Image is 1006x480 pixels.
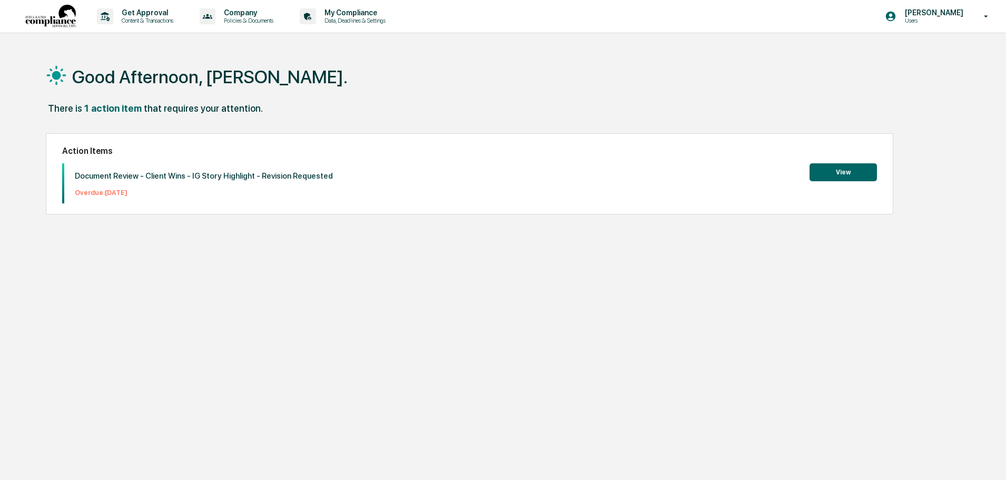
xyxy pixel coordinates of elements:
[316,8,391,17] p: My Compliance
[215,17,279,24] p: Policies & Documents
[316,17,391,24] p: Data, Deadlines & Settings
[896,17,969,24] p: Users
[84,103,142,114] div: 1 action item
[75,171,333,181] p: Document Review - Client Wins - IG Story Highlight - Revision Requested
[113,8,179,17] p: Get Approval
[72,66,348,87] h1: Good Afternoon, [PERSON_NAME].
[113,17,179,24] p: Content & Transactions
[810,166,877,177] a: View
[48,103,82,114] div: There is
[144,103,263,114] div: that requires your attention.
[810,163,877,181] button: View
[25,5,76,28] img: logo
[215,8,279,17] p: Company
[75,189,333,197] p: Overdue: [DATE]
[896,8,969,17] p: [PERSON_NAME]
[62,146,877,156] h2: Action Items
